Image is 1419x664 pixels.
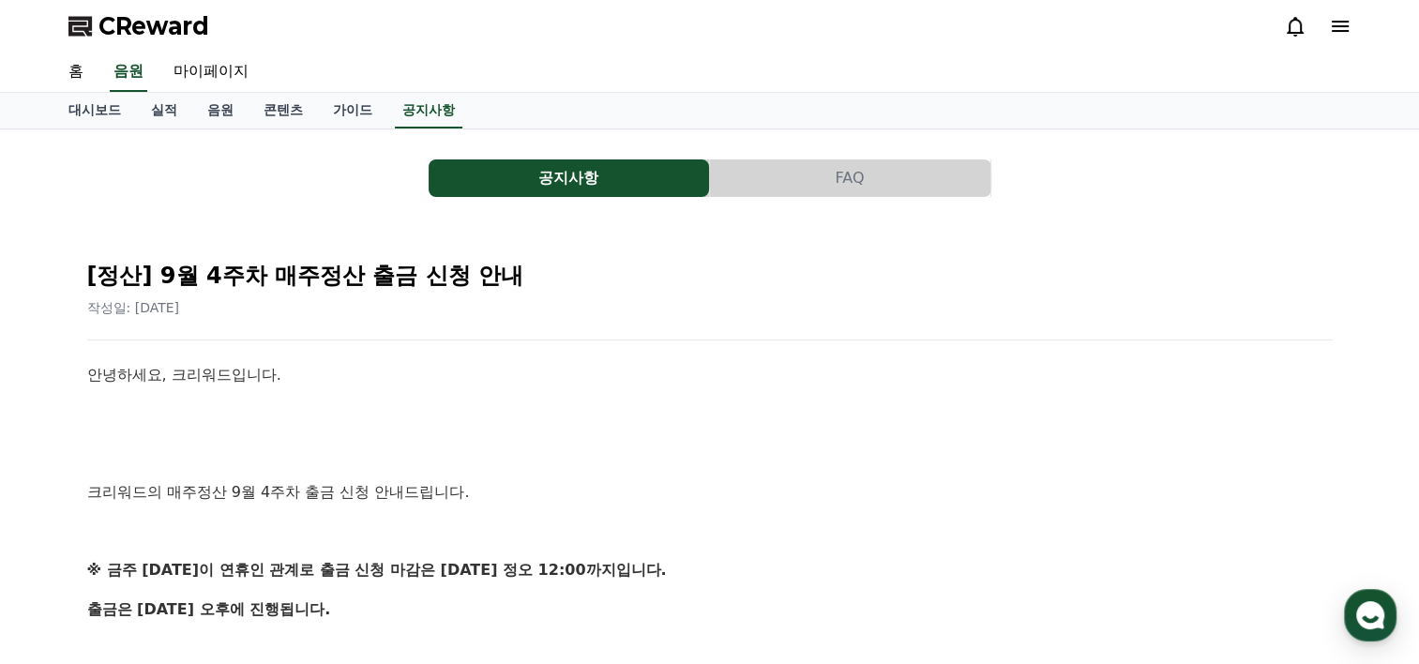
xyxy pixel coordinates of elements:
[68,11,209,41] a: CReward
[87,300,180,315] span: 작성일: [DATE]
[87,363,1333,387] p: 안녕하세요, 크리워드입니다.
[87,480,1333,505] p: 크리워드의 매주정산 9월 4주차 출금 신청 안내드립니다.
[59,536,70,551] span: 홈
[318,93,387,128] a: 가이드
[159,53,264,92] a: 마이페이지
[53,93,136,128] a: 대시보드
[124,508,242,555] a: 대화
[290,536,312,551] span: 설정
[395,93,462,128] a: 공지사항
[87,600,331,618] strong: 출금은 [DATE] 오후에 진행됩니다.
[87,561,667,579] strong: ※ 금주 [DATE]이 연휴인 관계로 출금 신청 마감은 [DATE] 정오 12:00까지입니다.
[172,537,194,552] span: 대화
[249,93,318,128] a: 콘텐츠
[429,159,709,197] button: 공지사항
[87,261,1333,291] h2: [정산] 9월 4주차 매주정산 출금 신청 안내
[242,508,360,555] a: 설정
[429,159,710,197] a: 공지사항
[110,53,147,92] a: 음원
[53,53,98,92] a: 홈
[98,11,209,41] span: CReward
[136,93,192,128] a: 실적
[710,159,991,197] a: FAQ
[710,159,990,197] button: FAQ
[192,93,249,128] a: 음원
[6,508,124,555] a: 홈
